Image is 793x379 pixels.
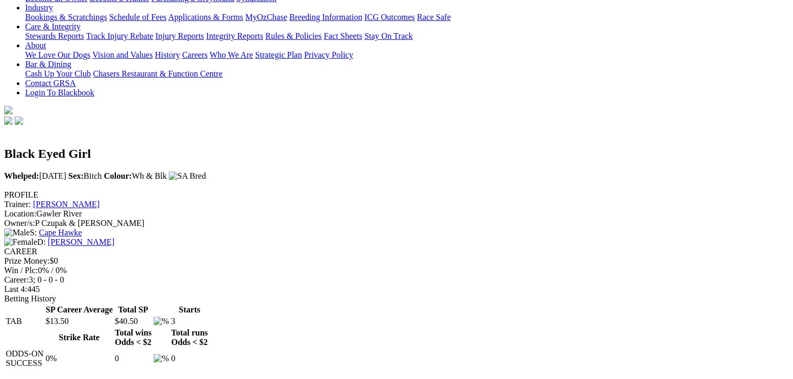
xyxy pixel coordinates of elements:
a: Track Injury Rebate [86,31,153,40]
a: Contact GRSA [25,79,75,88]
a: Privacy Policy [304,50,353,59]
span: D: [4,237,46,246]
b: Sex: [68,171,83,180]
span: Prize Money: [4,256,50,265]
div: PROFILE [4,190,789,200]
b: Whelped: [4,171,39,180]
span: Win / Plc: [4,266,38,275]
span: Career: [4,275,29,284]
span: [DATE] [4,171,66,180]
img: % [154,354,169,363]
a: [PERSON_NAME] [48,237,114,246]
a: Schedule of Fees [109,13,166,21]
img: logo-grsa-white.png [4,106,13,114]
th: SP Career Average [45,305,113,315]
a: ICG Outcomes [364,13,415,21]
a: Breeding Information [289,13,362,21]
a: MyOzChase [245,13,287,21]
a: Rules & Policies [265,31,322,40]
a: Who We Are [210,50,253,59]
a: Race Safe [417,13,450,21]
div: P Czupak & [PERSON_NAME] [4,219,789,228]
td: 3 [170,316,208,327]
span: Bitch [68,171,102,180]
a: Applications & Forms [168,13,243,21]
div: 445 [4,285,789,294]
a: Cape Hawke [39,228,82,237]
a: [PERSON_NAME] [33,200,100,209]
a: Injury Reports [155,31,204,40]
th: Total wins Odds < $2 [114,328,152,348]
img: facebook.svg [4,116,13,125]
th: Total runs Odds < $2 [170,328,208,348]
b: Colour: [104,171,132,180]
a: Login To Blackbook [25,88,94,97]
a: Fact Sheets [324,31,362,40]
td: TAB [5,316,44,327]
td: 0 [170,349,208,369]
span: S: [4,228,37,237]
div: 0% / 0% [4,266,789,275]
td: ODDS-ON SUCCESS [5,349,44,369]
a: Cash Up Your Club [25,69,91,78]
a: Strategic Plan [255,50,302,59]
a: Careers [182,50,208,59]
div: Betting History [4,294,789,304]
td: $40.50 [114,316,152,327]
div: $0 [4,256,789,266]
h2: Black Eyed Girl [4,147,789,161]
div: About [25,50,789,60]
div: Care & Integrity [25,31,789,41]
a: History [155,50,180,59]
span: Last 4: [4,285,27,294]
a: Care & Integrity [25,22,81,31]
a: Integrity Reports [206,31,263,40]
td: 0 [114,349,152,369]
div: Gawler River [4,209,789,219]
div: Industry [25,13,789,22]
th: Starts [170,305,208,315]
img: % [154,317,169,326]
span: Location: [4,209,36,218]
div: CAREER [4,247,789,256]
a: Industry [25,3,53,12]
div: Bar & Dining [25,69,789,79]
span: Wh & Blk [104,171,167,180]
img: SA Bred [169,171,206,181]
a: Stewards Reports [25,31,84,40]
th: Strike Rate [45,328,113,348]
img: Female [4,237,37,247]
img: twitter.svg [15,116,23,125]
img: Male [4,228,30,237]
th: Total SP [114,305,152,315]
td: 0% [45,349,113,369]
td: $13.50 [45,316,113,327]
a: Vision and Values [92,50,153,59]
a: Chasers Restaurant & Function Centre [93,69,222,78]
span: Trainer: [4,200,31,209]
span: Owner/s: [4,219,35,228]
a: About [25,41,46,50]
a: Bookings & Scratchings [25,13,107,21]
a: We Love Our Dogs [25,50,90,59]
a: Stay On Track [364,31,412,40]
a: Bar & Dining [25,60,71,69]
div: 3; 0 - 0 - 0 [4,275,789,285]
